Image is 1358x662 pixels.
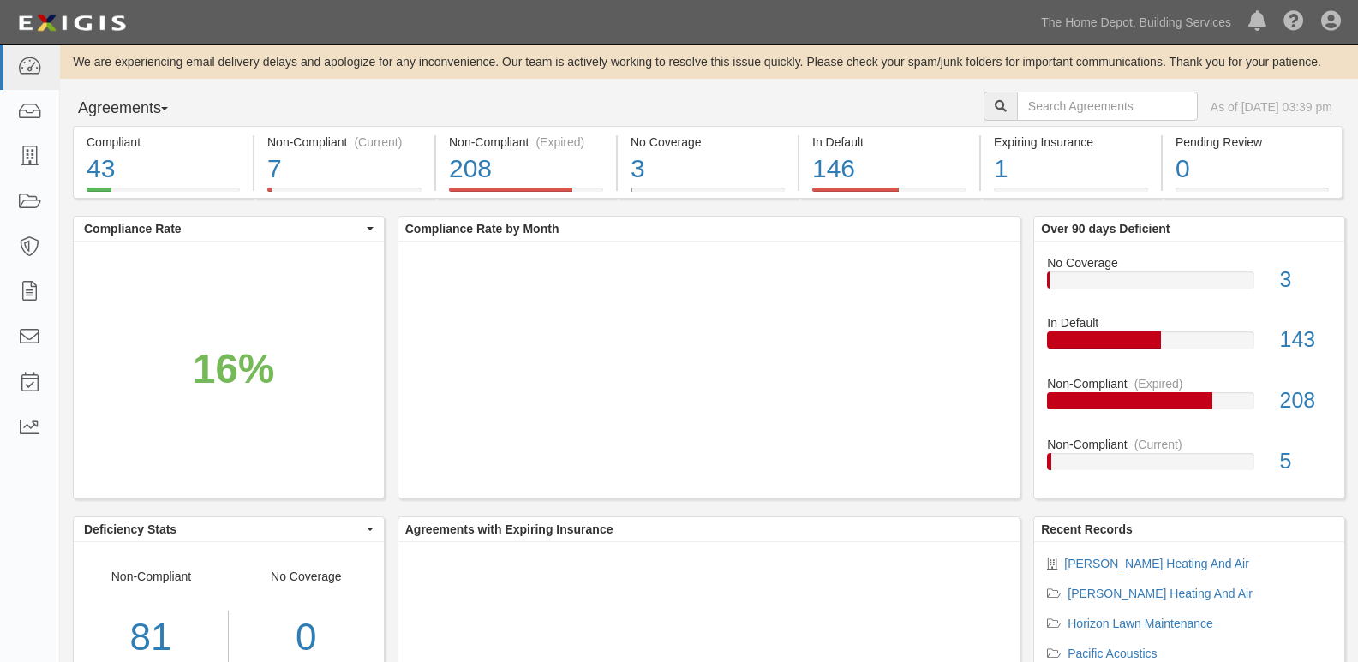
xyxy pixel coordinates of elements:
div: (Current) [1134,436,1182,453]
div: No Coverage [631,134,785,151]
div: In Default [1034,314,1344,331]
span: Compliance Rate [84,220,362,237]
a: Pacific Acoustics [1068,647,1157,660]
a: Horizon Lawn Maintenance [1068,617,1213,630]
div: Non-Compliant [1034,375,1344,392]
div: (Current) [354,134,402,151]
div: 1 [994,151,1148,188]
div: 3 [1267,265,1344,295]
div: Non-Compliant [1034,436,1344,453]
div: 143 [1267,325,1344,355]
b: Compliance Rate by Month [405,222,559,236]
a: Pending Review0 [1163,188,1343,201]
a: Compliant43 [73,188,253,201]
div: We are experiencing email delivery delays and apologize for any inconvenience. Our team is active... [60,53,1358,70]
div: Non-Compliant (Current) [267,134,422,151]
div: 16% [193,340,274,398]
a: [PERSON_NAME] Heating And Air [1064,557,1249,570]
i: Help Center - Complianz [1283,12,1304,33]
a: Non-Compliant(Expired)208 [1047,375,1331,436]
input: Search Agreements [1017,92,1198,121]
a: No Coverage3 [1047,254,1331,315]
div: No Coverage [1034,254,1344,271]
a: Non-Compliant(Expired)208 [436,188,616,201]
button: Deficiency Stats [74,517,384,541]
div: 43 [87,151,240,188]
a: In Default146 [799,188,979,201]
div: Compliant [87,134,240,151]
div: 208 [1267,385,1344,416]
b: Agreements with Expiring Insurance [405,522,613,536]
div: Expiring Insurance [994,134,1148,151]
div: 3 [631,151,785,188]
a: The Home Depot, Building Services [1032,5,1240,39]
b: Recent Records [1041,522,1133,536]
div: 0 [1176,151,1329,188]
div: Non-Compliant (Expired) [449,134,603,151]
b: Over 90 days Deficient [1041,222,1170,236]
div: 208 [449,151,603,188]
div: As of [DATE] 03:39 pm [1211,98,1332,116]
span: Deficiency Stats [84,521,362,538]
a: [PERSON_NAME] Heating And Air [1068,587,1253,600]
a: Non-Compliant(Current)7 [254,188,434,201]
button: Agreements [73,92,201,126]
div: 146 [812,151,966,188]
div: Pending Review [1176,134,1329,151]
div: 7 [267,151,422,188]
a: In Default143 [1047,314,1331,375]
a: Non-Compliant(Current)5 [1047,436,1331,484]
a: No Coverage3 [618,188,798,201]
div: (Expired) [1134,375,1183,392]
div: In Default [812,134,966,151]
a: Expiring Insurance1 [981,188,1161,201]
div: 5 [1267,446,1344,477]
img: logo-5460c22ac91f19d4615b14bd174203de0afe785f0fc80cf4dbbc73dc1793850b.png [13,8,131,39]
div: (Expired) [535,134,584,151]
button: Compliance Rate [74,217,384,241]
